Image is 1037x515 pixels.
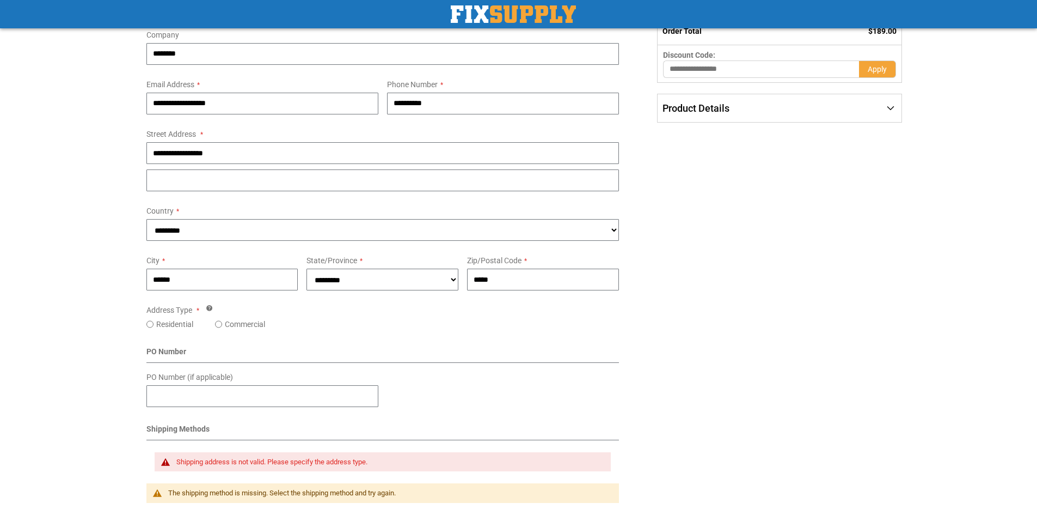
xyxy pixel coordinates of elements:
label: Commercial [225,319,265,330]
span: $189.00 [868,27,897,35]
div: Shipping address is not valid. Please specify the address type. [176,458,600,466]
span: Phone Number [387,80,438,89]
div: PO Number [146,346,619,363]
span: Street Address [146,130,196,138]
span: Zip/Postal Code [467,256,521,265]
span: Email Address [146,80,194,89]
div: Shipping Methods [146,423,619,440]
span: State/Province [306,256,357,265]
label: Residential [156,319,193,330]
span: City [146,256,159,265]
span: PO Number (if applicable) [146,373,233,381]
a: store logo [451,5,576,23]
span: The shipping method is missing. Select the shipping method and try again. [168,489,396,497]
img: Fix Industrial Supply [451,5,576,23]
span: Apply [868,65,887,74]
button: Apply [859,60,896,78]
span: Product Details [662,102,729,114]
span: Discount Code: [663,51,715,59]
span: Address Type [146,306,192,314]
span: Company [146,31,179,39]
strong: Order Total [662,27,702,35]
span: Country [146,207,174,215]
